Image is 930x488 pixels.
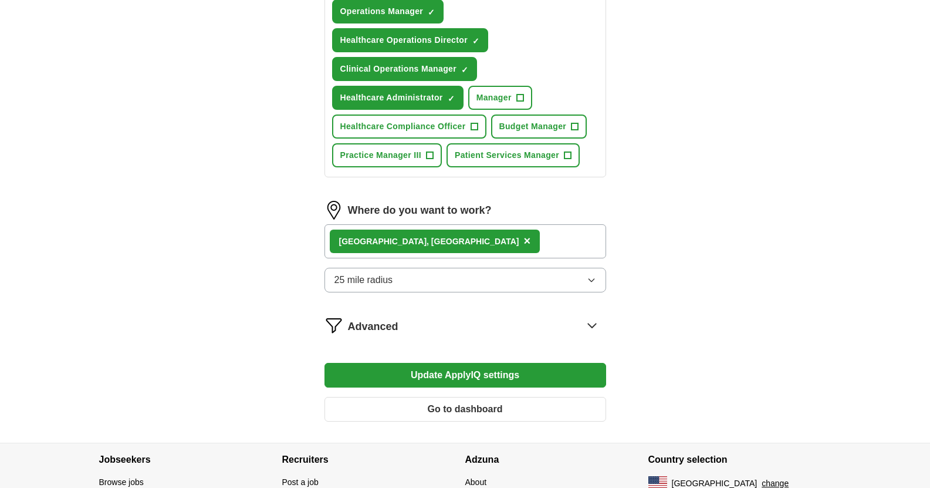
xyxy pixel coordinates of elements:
button: Healthcare Compliance Officer [332,115,486,139]
span: Operations Manager [340,5,424,18]
a: Browse jobs [99,477,144,487]
h4: Country selection [648,443,831,476]
button: Healthcare Administrator✓ [332,86,464,110]
span: Healthcare Administrator [340,92,443,104]
button: Practice Manager III [332,143,442,167]
span: Patient Services Manager [455,149,559,161]
div: [GEOGRAPHIC_DATA], [GEOGRAPHIC_DATA] [339,235,519,248]
span: Healthcare Compliance Officer [340,120,466,133]
span: ✓ [461,65,468,75]
span: × [523,234,530,247]
span: ✓ [448,94,455,103]
span: Advanced [348,319,398,335]
span: Manager [476,92,512,104]
span: Clinical Operations Manager [340,63,457,75]
button: 25 mile radius [324,268,606,292]
button: Go to dashboard [324,397,606,422]
a: About [465,477,487,487]
span: Healthcare Operations Director [340,34,468,46]
img: location.png [324,201,343,220]
span: ✓ [428,8,435,17]
label: Where do you want to work? [348,203,492,218]
button: × [523,233,530,250]
button: Clinical Operations Manager✓ [332,57,478,81]
span: ✓ [472,36,479,46]
button: Budget Manager [491,115,587,139]
span: 25 mile radius [334,273,393,287]
span: Practice Manager III [340,149,422,161]
a: Post a job [282,477,319,487]
img: filter [324,316,343,335]
button: Patient Services Manager [447,143,580,167]
span: Budget Manager [499,120,567,133]
button: Healthcare Operations Director✓ [332,28,488,52]
button: Update ApplyIQ settings [324,363,606,388]
button: Manager [468,86,532,110]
